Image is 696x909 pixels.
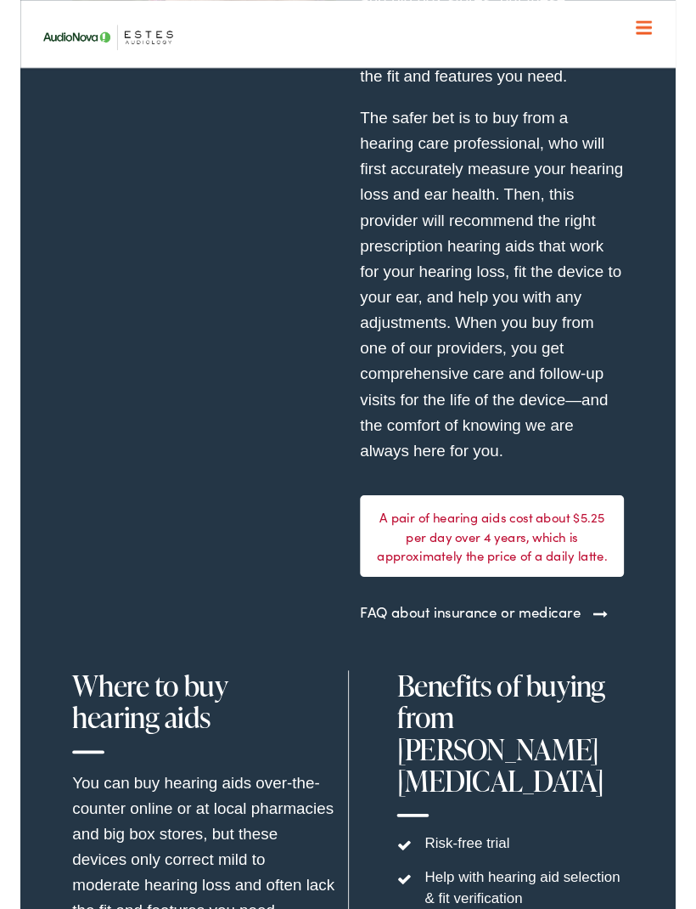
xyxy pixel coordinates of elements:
[400,712,641,867] h1: Benefits of buying from [PERSON_NAME] [MEDICAL_DATA]
[400,884,641,907] li: Risk-free trial
[361,111,641,492] p: The safer bet is to buy from a hearing care professional, who will first accurately measure your ...
[26,68,682,121] a: What We Offer
[361,526,641,613] div: A pair of hearing aids cost about $5.25 per day over 4 years, which is approximately the price of...
[361,638,595,661] a: FAQ about insurance or medicare
[55,712,335,800] h1: Where to buy hearing aids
